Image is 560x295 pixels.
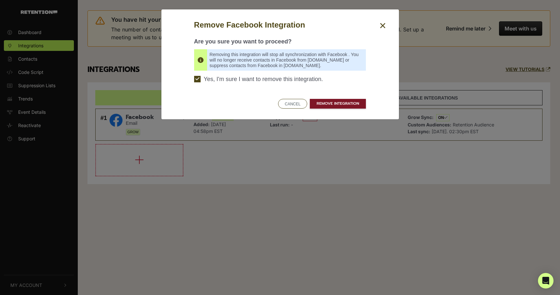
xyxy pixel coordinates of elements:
strong: Are you sure you want to proceed? [194,38,292,45]
span: Removing this integration will stop all synchronization with Facebook . You will no longer receiv... [210,52,360,68]
span: Yes, I'm sure I want to remove this integration. [204,76,323,83]
div: Open Intercom Messenger [538,273,554,289]
a: REMOVE INTEGRATION [310,99,366,109]
button: Close [376,19,389,32]
h5: Remove Facebook Integration [194,19,366,31]
button: CANCEL [278,99,308,109]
